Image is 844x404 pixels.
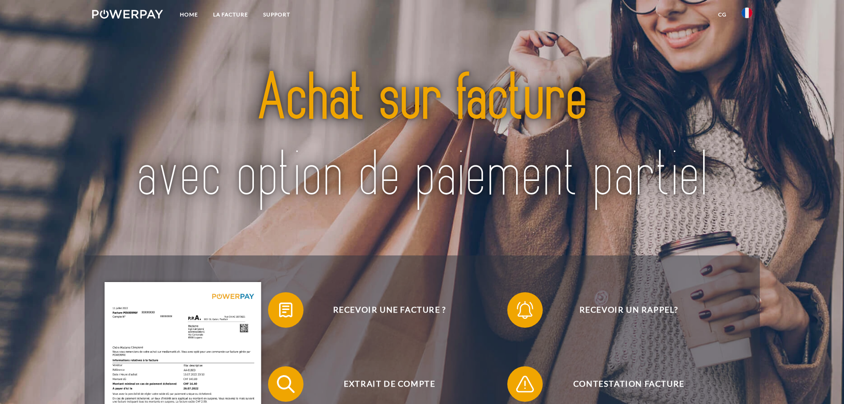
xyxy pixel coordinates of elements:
[172,7,206,23] a: Home
[256,7,298,23] a: Support
[507,366,738,402] button: Contestation Facture
[268,292,498,328] button: Recevoir une facture ?
[514,373,536,395] img: qb_warning.svg
[742,8,752,18] img: fr
[520,366,737,402] span: Contestation Facture
[275,299,297,321] img: qb_bill.svg
[206,7,256,23] a: LA FACTURE
[281,292,498,328] span: Recevoir une facture ?
[711,7,734,23] a: CG
[124,40,720,235] img: title-powerpay_fr.svg
[281,366,498,402] span: Extrait de compte
[514,299,536,321] img: qb_bell.svg
[92,10,163,19] img: logo-powerpay-white.svg
[507,292,738,328] button: Recevoir un rappel?
[268,366,498,402] button: Extrait de compte
[275,373,297,395] img: qb_search.svg
[520,292,737,328] span: Recevoir un rappel?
